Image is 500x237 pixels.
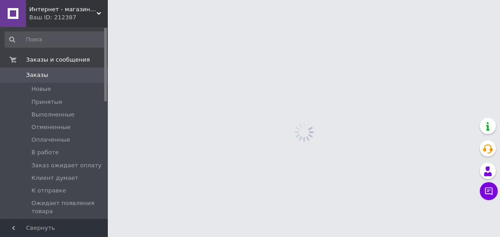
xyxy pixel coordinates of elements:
[31,199,105,215] span: Ожидает появления товара
[31,148,59,157] span: В работе
[29,13,108,22] div: Ваш ID: 212387
[31,136,70,144] span: Оплаченные
[31,111,75,119] span: Выполненные
[29,5,97,13] span: Интернет - магазин "MariModa"
[31,187,66,195] span: К отправке
[31,98,62,106] span: Принятые
[31,123,71,131] span: Отмененные
[4,31,106,48] input: Поиск
[480,182,498,200] button: Чат с покупателем
[31,85,51,93] span: Новые
[26,71,48,79] span: Заказы
[31,161,102,170] span: Заказ ожидает оплату
[26,56,90,64] span: Заказы и сообщения
[31,174,78,182] span: Клиент думает
[292,120,316,144] img: spinner_grey-bg-hcd09dd2d8f1a785e3413b09b97f8118e7.gif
